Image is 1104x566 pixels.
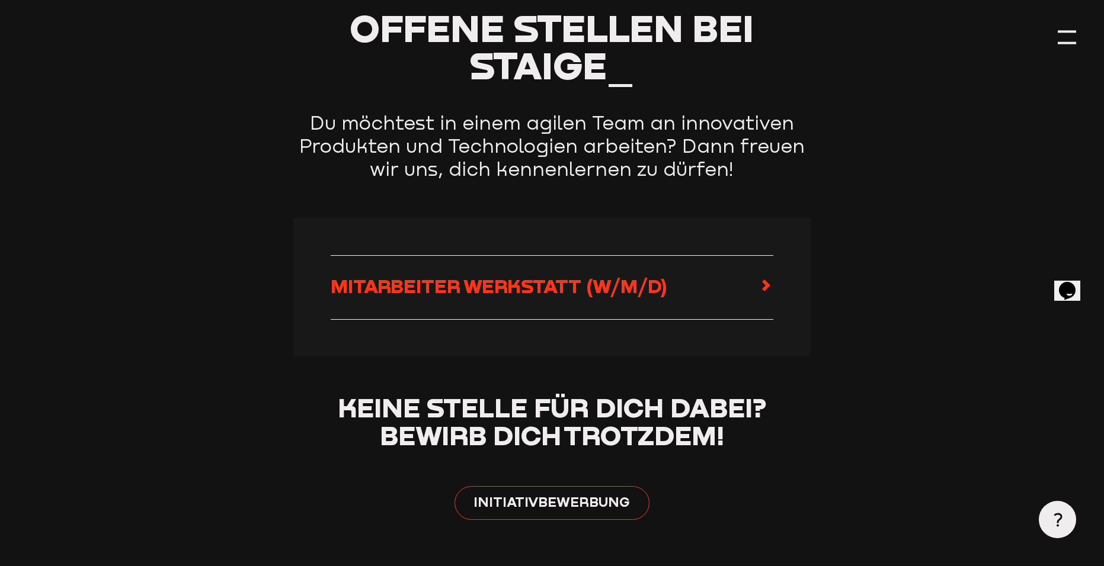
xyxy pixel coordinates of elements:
[331,274,667,297] span: Mitarbeiter Werkstatt (w/m/d)
[380,419,724,451] span: Bewirb dich trotzdem!
[350,5,683,50] span: Offene Stellen
[455,486,649,520] a: INITIATIVBEWERBUNG
[473,493,630,511] span: INITIATIVBEWERBUNG
[293,111,811,181] p: Du möchtest in einem agilen Team an innovativen Produkten und Technologien arbeiten? Dann freuen ...
[331,274,774,300] a: Mitarbeiter Werkstatt (w/m/d)
[469,5,754,88] span: bei Staige_
[338,391,766,423] span: Keine Stelle für dich dabei?
[1054,265,1092,301] iframe: chat widget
